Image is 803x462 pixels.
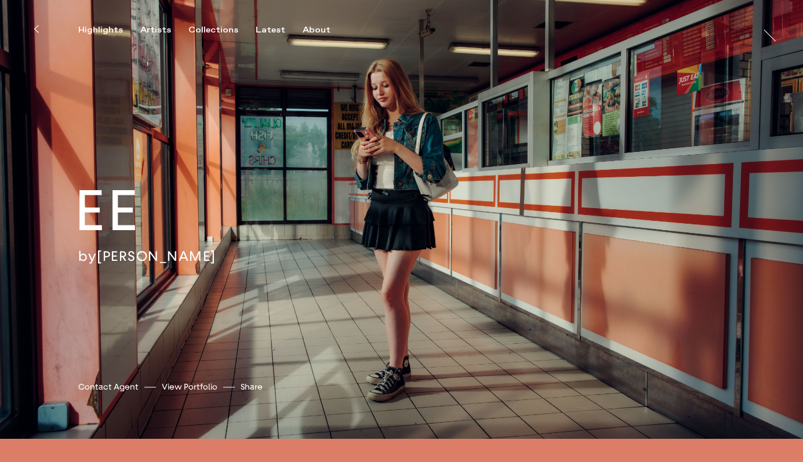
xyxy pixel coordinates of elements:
[78,247,97,264] span: by
[188,25,238,35] div: Collections
[75,174,220,247] h2: EE
[256,25,303,35] button: Latest
[241,379,263,395] button: Share
[140,25,188,35] button: Artists
[78,25,123,35] div: Highlights
[78,381,139,393] a: Contact Agent
[188,25,256,35] button: Collections
[97,247,216,264] a: [PERSON_NAME]
[256,25,285,35] div: Latest
[140,25,171,35] div: Artists
[162,381,217,393] a: View Portfolio
[78,25,140,35] button: Highlights
[303,25,348,35] button: About
[303,25,330,35] div: About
